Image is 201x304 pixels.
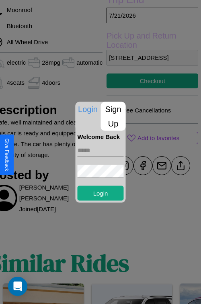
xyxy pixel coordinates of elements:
p: Login [76,102,100,116]
button: Login [78,186,124,200]
h4: Welcome Back [78,133,124,140]
div: Give Feedback [4,139,10,171]
p: Sign Up [101,102,126,131]
div: Open Intercom Messenger [8,277,27,296]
